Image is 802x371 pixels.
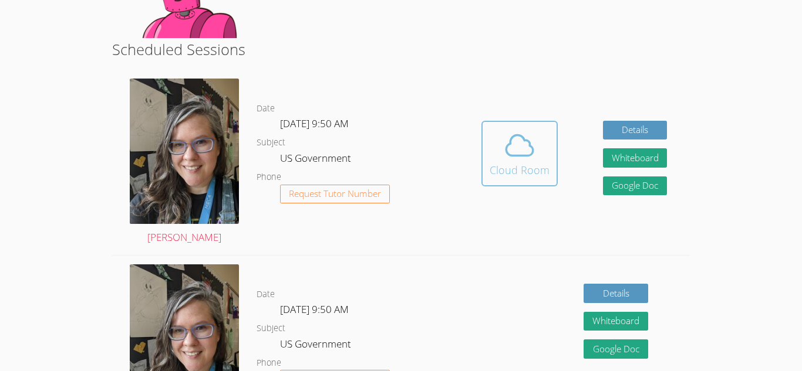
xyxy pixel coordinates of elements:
button: Whiteboard [603,148,668,168]
span: [DATE] 9:50 AM [280,302,349,316]
dd: US Government [280,336,353,356]
a: Google Doc [584,339,648,359]
a: Details [584,284,648,303]
button: Whiteboard [584,312,648,331]
div: Cloud Room [490,162,550,178]
a: Google Doc [603,176,668,196]
a: Details [603,121,668,140]
dt: Phone [257,356,281,370]
button: Cloud Room [481,121,558,186]
h2: Scheduled Sessions [112,38,690,60]
img: avatar.png [130,79,239,224]
span: [DATE] 9:50 AM [280,117,349,130]
dt: Subject [257,135,285,150]
span: Request Tutor Number [289,189,381,198]
dt: Phone [257,170,281,185]
dt: Subject [257,321,285,336]
button: Request Tutor Number [280,185,390,204]
dt: Date [257,287,275,302]
dd: US Government [280,150,353,170]
a: [PERSON_NAME] [130,79,239,246]
dt: Date [257,101,275,116]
